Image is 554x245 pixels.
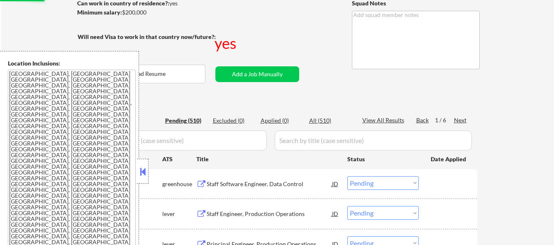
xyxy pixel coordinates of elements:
[207,210,332,218] div: Staff Engineer, Production Operations
[362,116,407,124] div: View All Results
[80,131,267,150] input: Search by company (case sensitive)
[331,206,339,221] div: JD
[275,131,472,150] input: Search by title (case sensitive)
[162,180,196,188] div: greenhouse
[78,33,216,40] strong: Will need Visa to work in that country now/future?:
[416,116,430,124] div: Back
[215,33,238,53] div: yes
[77,9,122,16] strong: Minimum salary:
[454,116,467,124] div: Next
[331,176,339,191] div: JD
[77,8,215,17] div: $200,000
[435,116,454,124] div: 1 / 6
[165,116,207,125] div: Pending (510)
[261,116,302,125] div: Applied (0)
[347,151,419,166] div: Status
[215,66,299,82] button: Add a Job Manually
[196,155,339,163] div: Title
[431,155,467,163] div: Date Applied
[162,210,196,218] div: lever
[213,116,254,125] div: Excluded (0)
[309,116,351,125] div: All (510)
[207,180,332,188] div: Staff Software Engineer, Data Control
[8,59,136,68] div: Location Inclusions:
[162,155,196,163] div: ATS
